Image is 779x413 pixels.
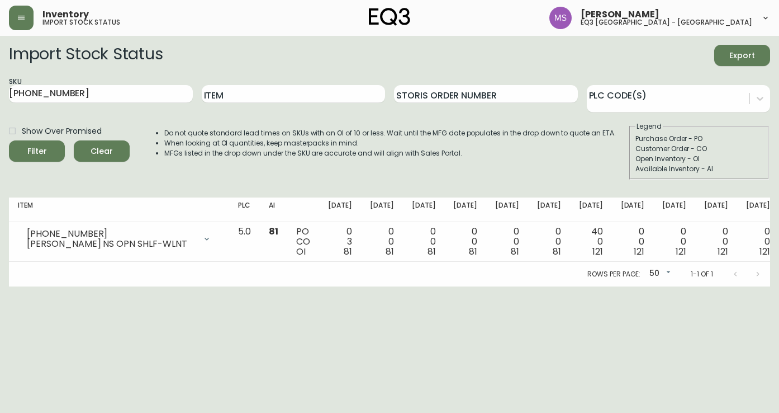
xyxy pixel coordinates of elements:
[296,227,310,257] div: PO CO
[9,45,163,66] h2: Import Stock Status
[269,225,278,238] span: 81
[635,134,763,144] div: Purchase Order - PO
[553,245,561,258] span: 81
[296,245,306,258] span: OI
[537,227,561,257] div: 0 0
[662,227,686,257] div: 0 0
[42,10,89,19] span: Inventory
[695,198,737,222] th: [DATE]
[718,245,728,258] span: 121
[370,227,394,257] div: 0 0
[469,245,477,258] span: 81
[369,8,410,26] img: logo
[361,198,403,222] th: [DATE]
[164,128,616,138] li: Do not quote standard lead times on SKUs with an OI of 10 or less. Wait until the MFG date popula...
[27,239,196,249] div: [PERSON_NAME] NS OPN SHLF-WLNT
[653,198,695,222] th: [DATE]
[18,227,220,251] div: [PHONE_NUMBER][PERSON_NAME] NS OPN SHLF-WLNT
[570,198,612,222] th: [DATE]
[444,198,486,222] th: [DATE]
[511,245,519,258] span: 81
[344,245,352,258] span: 81
[164,138,616,148] li: When looking at OI quantities, keep masterpacks in mind.
[229,198,260,222] th: PLC
[74,140,130,162] button: Clear
[164,148,616,158] li: MFGs listed in the drop down under the SKU are accurate and will align with Sales Portal.
[22,125,102,137] span: Show Over Promised
[737,198,779,222] th: [DATE]
[676,245,686,258] span: 121
[260,198,287,222] th: AI
[42,19,120,26] h5: import stock status
[412,227,436,257] div: 0 0
[427,245,436,258] span: 81
[27,229,196,239] div: [PHONE_NUMBER]
[27,144,47,158] div: Filter
[549,7,572,29] img: 1b6e43211f6f3cc0b0729c9049b8e7af
[612,198,654,222] th: [DATE]
[453,227,477,257] div: 0 0
[723,49,761,63] span: Export
[9,198,229,222] th: Item
[645,265,673,283] div: 50
[319,198,361,222] th: [DATE]
[759,245,770,258] span: 121
[714,45,770,66] button: Export
[9,140,65,162] button: Filter
[592,245,603,258] span: 121
[403,198,445,222] th: [DATE]
[486,198,528,222] th: [DATE]
[635,154,763,164] div: Open Inventory - OI
[581,19,752,26] h5: eq3 [GEOGRAPHIC_DATA] - [GEOGRAPHIC_DATA]
[229,222,260,262] td: 5.0
[579,227,603,257] div: 40 0
[704,227,728,257] div: 0 0
[328,227,352,257] div: 0 3
[634,245,644,258] span: 121
[635,121,663,132] legend: Legend
[528,198,570,222] th: [DATE]
[587,269,640,279] p: Rows per page:
[386,245,394,258] span: 81
[635,144,763,154] div: Customer Order - CO
[635,164,763,174] div: Available Inventory - AI
[581,10,659,19] span: [PERSON_NAME]
[621,227,645,257] div: 0 0
[83,144,121,158] span: Clear
[746,227,770,257] div: 0 0
[495,227,519,257] div: 0 0
[691,269,713,279] p: 1-1 of 1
